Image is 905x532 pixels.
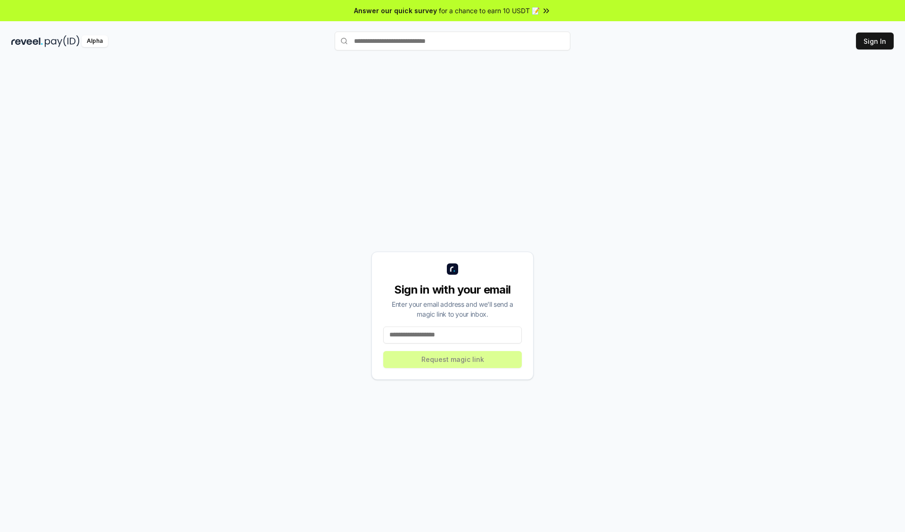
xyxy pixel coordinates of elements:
span: for a chance to earn 10 USDT 📝 [439,6,540,16]
img: reveel_dark [11,35,43,47]
img: logo_small [447,263,458,275]
div: Sign in with your email [383,282,522,297]
img: pay_id [45,35,80,47]
div: Enter your email address and we’ll send a magic link to your inbox. [383,299,522,319]
button: Sign In [856,33,894,49]
div: Alpha [82,35,108,47]
span: Answer our quick survey [354,6,437,16]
